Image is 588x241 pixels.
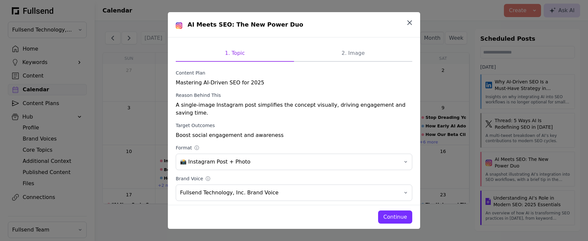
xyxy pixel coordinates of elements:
[378,210,412,224] button: Continue
[176,175,412,182] label: Brand Voice
[176,122,412,129] label: Target Outcomes
[188,20,303,29] h1: AI Meets SEO: The New Power Duo
[176,144,412,151] label: Format
[176,92,412,99] label: Reason Behind This
[176,79,412,87] div: Mastering AI-Driven SEO for 2025
[180,189,399,197] span: Fullsend Technology, Inc. Brand Voice
[176,185,412,201] button: Fullsend Technology, Inc. Brand Voice
[176,131,412,139] div: Boost social engagement and awareness
[176,101,412,117] div: A single-image Instagram post simplifies the concept visually, driving engagement and saving time.
[194,144,200,151] div: ⓘ
[176,154,412,170] button: 📸 Instagram Post + Photo
[383,213,407,221] div: Continue
[176,45,294,62] button: 1. Topic
[294,45,412,62] button: 2. Image
[180,158,399,166] span: 📸 Instagram Post + Photo
[206,175,212,182] div: ⓘ
[176,70,412,76] label: Content Plan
